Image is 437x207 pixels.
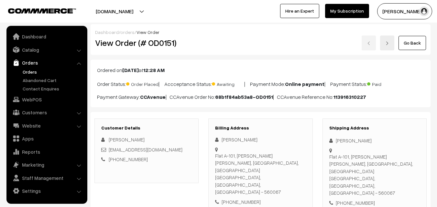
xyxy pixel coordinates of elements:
a: Customers [8,107,85,118]
a: Orders [8,57,85,68]
a: COMMMERCE [8,6,65,14]
p: Order Status: | Accceptance Status: | Payment Mode: | Payment Status: [97,79,424,88]
b: CCAvenue [140,94,166,100]
div: [PERSON_NAME] [329,137,420,144]
a: orders [120,29,135,35]
button: [DOMAIN_NAME] [73,3,156,19]
div: / / [95,29,426,36]
div: Flat A-101, [PERSON_NAME] [PERSON_NAME], [GEOGRAPHIC_DATA], [GEOGRAPHIC_DATA] [GEOGRAPHIC_DATA], ... [329,153,420,197]
a: Reports [8,146,85,158]
a: Website [8,120,85,131]
a: Contact Enquires [21,85,85,92]
img: right-arrow.png [385,41,389,45]
a: Settings [8,185,85,197]
a: WebPOS [8,94,85,105]
span: Awaiting [212,79,244,88]
div: [PHONE_NUMBER] [215,198,306,206]
a: Orders [21,68,85,75]
a: My Subscription [325,4,369,18]
a: Dashboard [8,31,85,42]
h3: Billing Address [215,125,306,131]
b: Online payment [285,81,324,87]
div: Flat A-101, [PERSON_NAME] [PERSON_NAME], [GEOGRAPHIC_DATA], [GEOGRAPHIC_DATA] [GEOGRAPHIC_DATA], ... [215,152,306,196]
h3: Customer Details [101,125,192,131]
a: Staff Management [8,172,85,184]
a: Abandoned Cart [21,77,85,84]
h2: View Order (# OD0151) [95,38,199,48]
span: Paid [367,79,399,88]
b: 12:28 AM [143,67,165,73]
div: [PHONE_NUMBER] [329,199,420,207]
span: View Order [137,29,159,35]
div: [PERSON_NAME] [215,136,306,143]
a: Dashboard [95,29,119,35]
a: Go Back [399,36,426,50]
b: 113916310227 [333,94,366,100]
img: COMMMERCE [8,8,76,13]
p: Ordered on at [97,66,424,74]
p: Payment Gateway: | CCAvenue Order No: | CCAvenue Reference No: [97,93,424,101]
a: [EMAIL_ADDRESS][DOMAIN_NAME] [109,147,182,152]
b: 68b1f84ab53a8-OD0151 [215,94,273,100]
a: [PHONE_NUMBER] [109,156,148,162]
span: Order Placed [126,79,158,88]
img: user [419,6,429,16]
a: Hire an Expert [280,4,319,18]
b: [DATE] [122,67,139,73]
a: Catalog [8,44,85,56]
a: Marketing [8,159,85,171]
button: [PERSON_NAME] [377,3,432,19]
h3: Shipping Address [329,125,420,131]
span: [PERSON_NAME] [109,137,145,142]
a: Apps [8,133,85,144]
